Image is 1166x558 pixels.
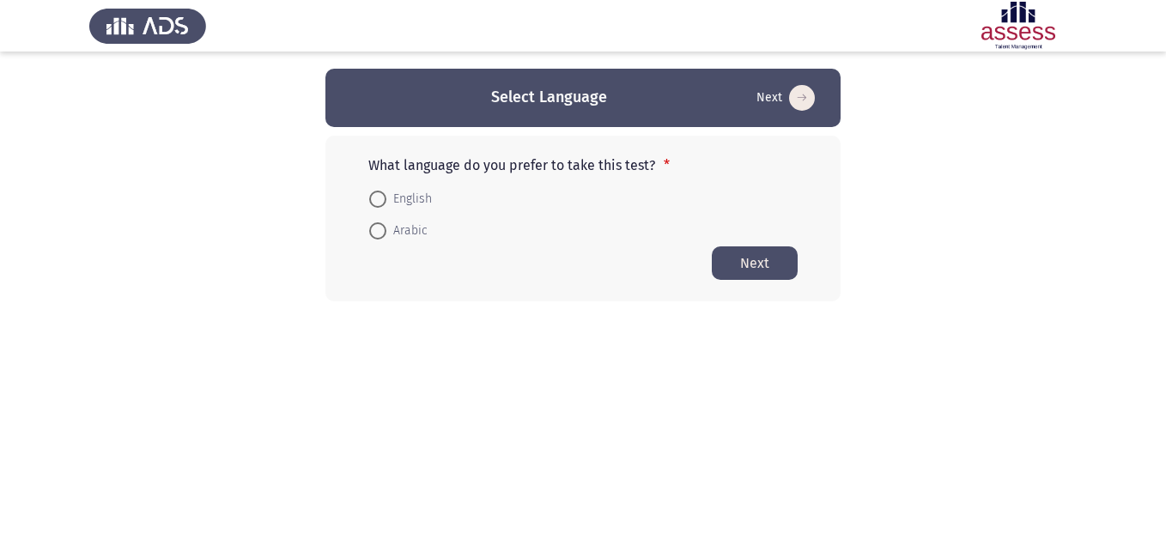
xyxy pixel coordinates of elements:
button: Start assessment [712,246,798,280]
img: Assessment logo of Development Assessment R1 (EN/AR) [960,2,1077,50]
button: Start assessment [751,84,820,112]
h3: Select Language [491,87,607,108]
p: What language do you prefer to take this test? [368,157,798,173]
img: Assess Talent Management logo [89,2,206,50]
span: English [386,189,432,209]
span: Arabic [386,221,428,241]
